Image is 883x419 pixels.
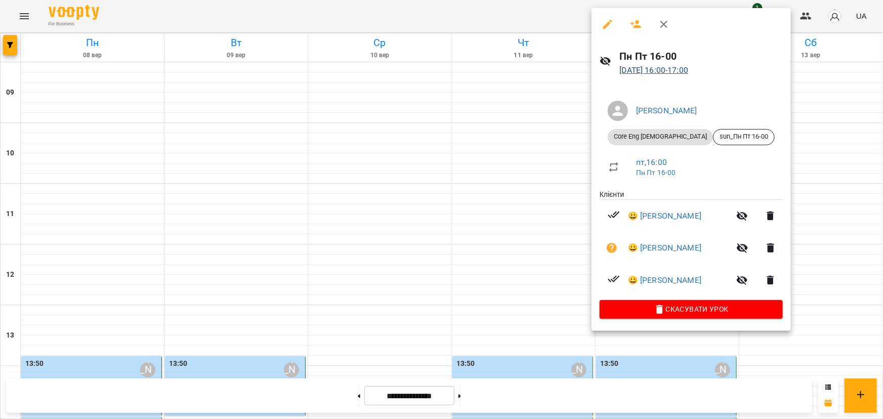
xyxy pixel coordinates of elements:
a: [DATE] 16:00-17:00 [620,65,689,75]
span: sun_Пн Пт 16-00 [713,132,774,141]
div: sun_Пн Пт 16-00 [713,129,775,145]
button: Візит ще не сплачено. Додати оплату? [600,236,624,260]
svg: Візит сплачено [608,208,620,221]
button: Скасувати Урок [600,300,783,318]
svg: Візит сплачено [608,273,620,285]
a: Пн Пт 16-00 [636,169,676,177]
span: Core Eng [DEMOGRAPHIC_DATA] [608,132,713,141]
h6: Пн Пт 16-00 [620,49,783,64]
a: 😀 [PERSON_NAME] [628,242,701,254]
span: Скасувати Урок [608,303,775,315]
a: [PERSON_NAME] [636,106,697,115]
a: пт , 16:00 [636,157,667,167]
ul: Клієнти [600,189,783,301]
a: 😀 [PERSON_NAME] [628,210,701,222]
a: 😀 [PERSON_NAME] [628,274,701,286]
